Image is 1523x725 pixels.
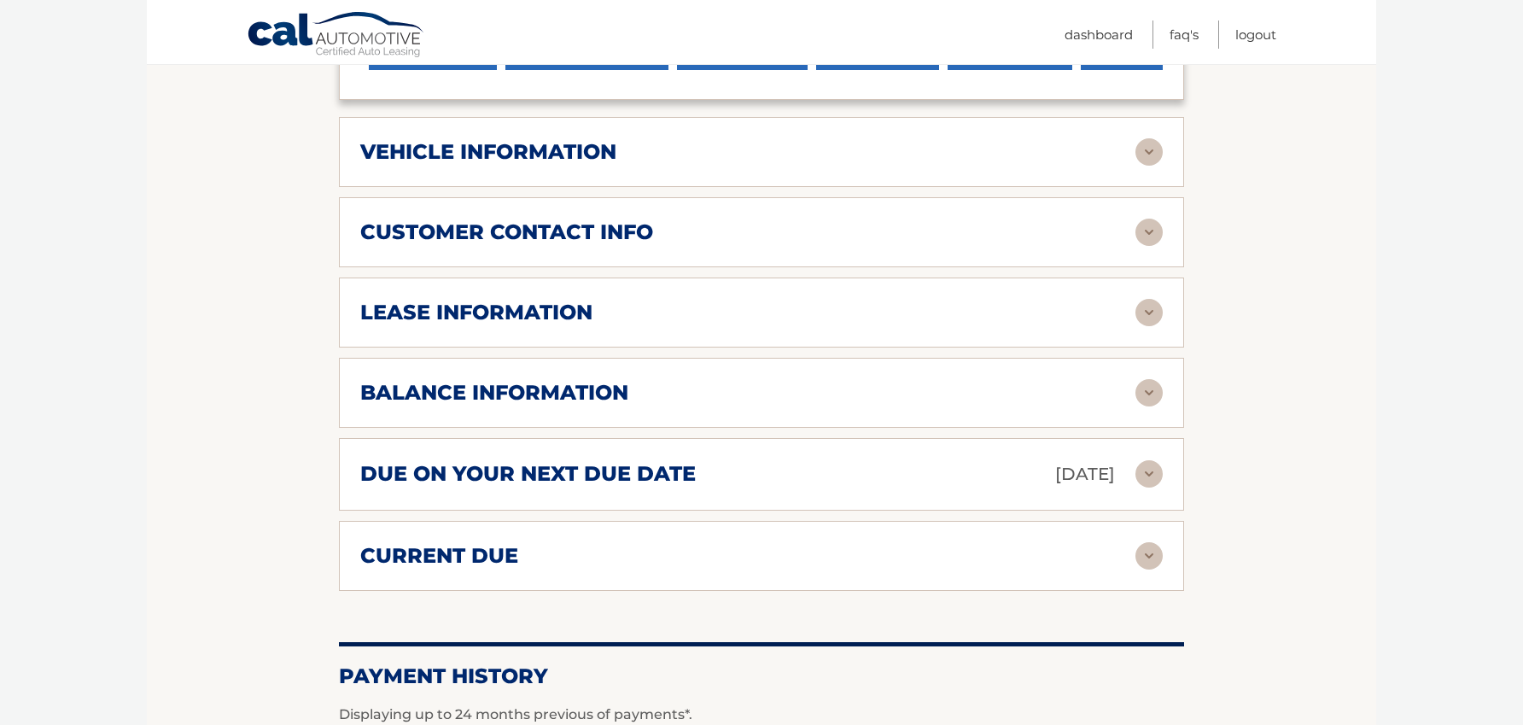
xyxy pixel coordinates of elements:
img: accordion-rest.svg [1135,219,1163,246]
h2: Payment History [339,664,1184,689]
img: accordion-rest.svg [1135,460,1163,488]
p: [DATE] [1055,459,1115,489]
h2: customer contact info [360,219,653,245]
h2: current due [360,543,518,569]
a: Logout [1235,20,1276,49]
img: accordion-rest.svg [1135,299,1163,326]
h2: vehicle information [360,139,616,165]
h2: lease information [360,300,592,325]
a: Dashboard [1065,20,1133,49]
a: FAQ's [1170,20,1199,49]
h2: balance information [360,380,628,406]
img: accordion-rest.svg [1135,379,1163,406]
h2: due on your next due date [360,461,696,487]
p: Displaying up to 24 months previous of payments*. [339,705,1184,725]
img: accordion-rest.svg [1135,542,1163,570]
a: Cal Automotive [247,11,426,61]
img: accordion-rest.svg [1135,138,1163,166]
